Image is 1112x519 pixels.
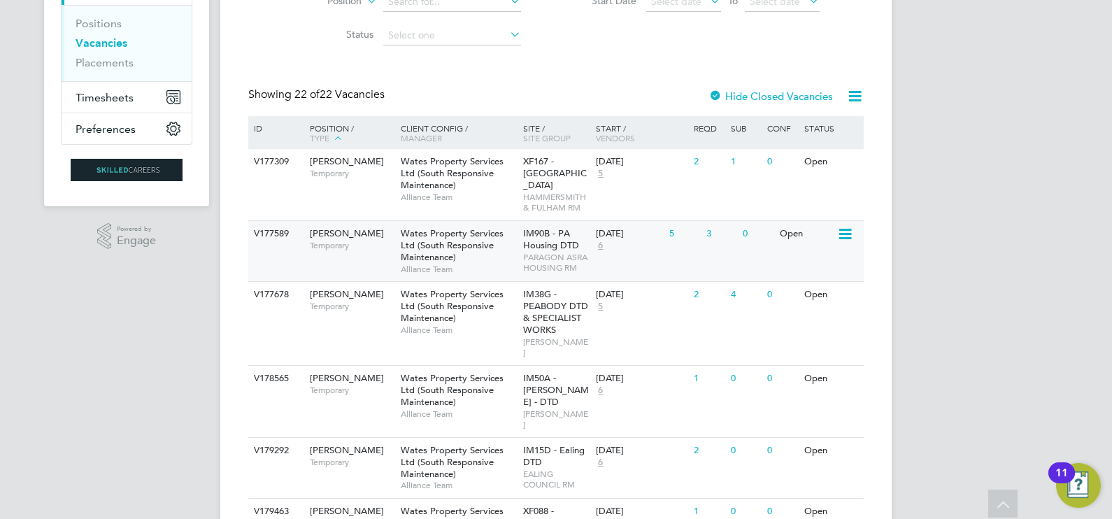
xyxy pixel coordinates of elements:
span: 6 [596,240,605,252]
div: Site / [520,116,593,150]
div: 11 [1055,473,1068,491]
span: Timesheets [76,91,134,104]
button: Timesheets [62,82,192,113]
div: Start / [592,116,690,150]
span: Wates Property Services Ltd (South Responsive Maintenance) [401,444,504,480]
span: Alliance Team [401,408,516,420]
span: [PERSON_NAME] [310,444,384,456]
span: 5 [596,301,605,313]
div: V177678 [250,282,299,308]
div: 2 [690,438,727,464]
span: Engage [117,235,156,247]
span: Wates Property Services Ltd (South Responsive Maintenance) [401,372,504,408]
span: 5 [596,168,605,180]
span: Temporary [310,301,394,312]
span: [PERSON_NAME] [310,155,384,167]
span: Alliance Team [401,192,516,203]
input: Select one [383,26,521,45]
div: 2 [690,149,727,175]
span: Temporary [310,240,394,251]
div: Open [801,282,862,308]
span: XF167 - [GEOGRAPHIC_DATA] [523,155,587,191]
span: [PERSON_NAME] [310,372,384,384]
div: Conf [764,116,800,140]
div: Open [801,366,862,392]
span: [PERSON_NAME] [310,227,384,239]
div: V177589 [250,221,299,247]
div: 0 [764,282,800,308]
span: Alliance Team [401,480,516,491]
label: Status [293,28,373,41]
div: Open [776,221,837,247]
span: Temporary [310,457,394,468]
div: 1 [727,149,764,175]
div: Status [801,116,862,140]
span: Temporary [310,168,394,179]
span: 6 [596,457,605,469]
div: ID [250,116,299,140]
label: Hide Closed Vacancies [708,90,833,103]
span: EALING COUNCIL RM [523,469,590,490]
span: IM50A - [PERSON_NAME] - DTD [523,372,589,408]
div: V177309 [250,149,299,175]
div: 0 [739,221,776,247]
span: Alliance Team [401,264,516,275]
span: Manager [401,132,442,143]
div: Sub [727,116,764,140]
span: HAMMERSMITH & FULHAM RM [523,192,590,213]
span: IM90B - PA Housing DTD [523,227,579,251]
span: Alliance Team [401,325,516,336]
div: 0 [764,366,800,392]
span: Temporary [310,385,394,396]
div: 4 [727,282,764,308]
span: IM15D - Ealing DTD [523,444,585,468]
span: Wates Property Services Ltd (South Responsive Maintenance) [401,155,504,191]
div: Showing [248,87,387,102]
div: [DATE] [596,228,662,240]
span: PARAGON ASRA HOUSING RM [523,252,590,273]
div: 5 [666,221,702,247]
span: 22 Vacancies [294,87,385,101]
div: [DATE] [596,289,687,301]
div: 0 [727,438,764,464]
a: Positions [76,17,122,30]
div: 0 [727,366,764,392]
a: Go to home page [61,159,192,181]
span: Wates Property Services Ltd (South Responsive Maintenance) [401,227,504,263]
a: Placements [76,56,134,69]
span: [PERSON_NAME] [523,336,590,358]
span: IM38G - PEABODY DTD & SPECIALIST WORKS [523,288,588,336]
div: [DATE] [596,373,687,385]
div: 1 [690,366,727,392]
div: 3 [703,221,739,247]
div: Jobs [62,5,192,81]
span: [PERSON_NAME] [310,505,384,517]
span: 22 of [294,87,320,101]
span: 6 [596,385,605,397]
a: Vacancies [76,36,127,50]
button: Preferences [62,113,192,144]
div: V178565 [250,366,299,392]
div: [DATE] [596,156,687,168]
span: [PERSON_NAME] [310,288,384,300]
div: 2 [690,282,727,308]
div: 0 [764,149,800,175]
div: V179292 [250,438,299,464]
div: Open [801,149,862,175]
img: skilledcareers-logo-retina.png [71,159,183,181]
div: [DATE] [596,445,687,457]
button: Open Resource Center, 11 new notifications [1056,463,1101,508]
div: Open [801,438,862,464]
a: Powered byEngage [97,223,157,250]
span: [PERSON_NAME] [523,408,590,430]
span: Powered by [117,223,156,235]
span: Wates Property Services Ltd (South Responsive Maintenance) [401,288,504,324]
span: Type [310,132,329,143]
span: Vendors [596,132,635,143]
div: Reqd [690,116,727,140]
span: Preferences [76,122,136,136]
div: Client Config / [397,116,520,150]
div: [DATE] [596,506,687,518]
span: Site Group [523,132,571,143]
div: 0 [764,438,800,464]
